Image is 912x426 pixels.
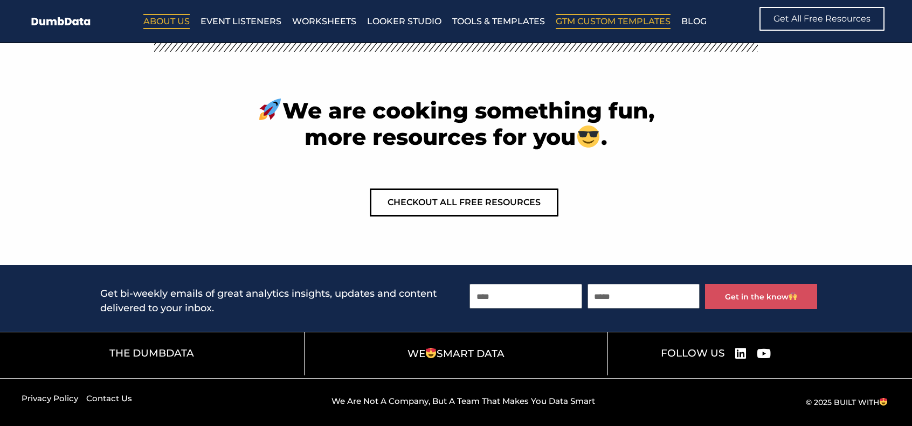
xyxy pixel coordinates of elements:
[556,14,671,29] a: GTM Custom Templates
[452,14,545,29] a: Tools & Templates
[789,292,797,300] img: 🙌
[693,398,887,406] div: © 2025 built with
[109,347,194,359] a: The DumbData
[880,398,887,406] img: 😍
[705,284,817,309] button: Get in the know🙌
[201,14,281,29] a: Event Listeners
[577,125,599,148] img: 😎
[292,14,356,29] a: Worksheets
[426,348,436,358] img: 😍
[100,287,459,316] h2: Get bi-weekly emails of great analytics insights, updates and content delivered to your inbox.
[681,14,707,29] a: Blog
[759,7,885,31] a: Get All Free Resources
[143,14,710,29] nav: Menu
[86,392,132,406] a: Contact Us
[251,97,661,150] h2: We are cooking something fun, more resources for you .
[725,292,797,301] span: Get in the know
[143,14,190,29] a: About Us
[259,99,281,121] img: 🚀
[245,395,682,408] p: we are not a company, but a team that makes you data smart
[367,14,441,29] a: Looker Studio
[370,188,558,217] a: Checkout all free resources
[22,392,78,406] a: Privacy Policy
[661,348,725,359] h5: FOLLOW US
[773,15,870,23] span: Get All Free Resources
[388,198,541,207] span: Checkout all free resources
[310,348,602,359] h5: WE Smart data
